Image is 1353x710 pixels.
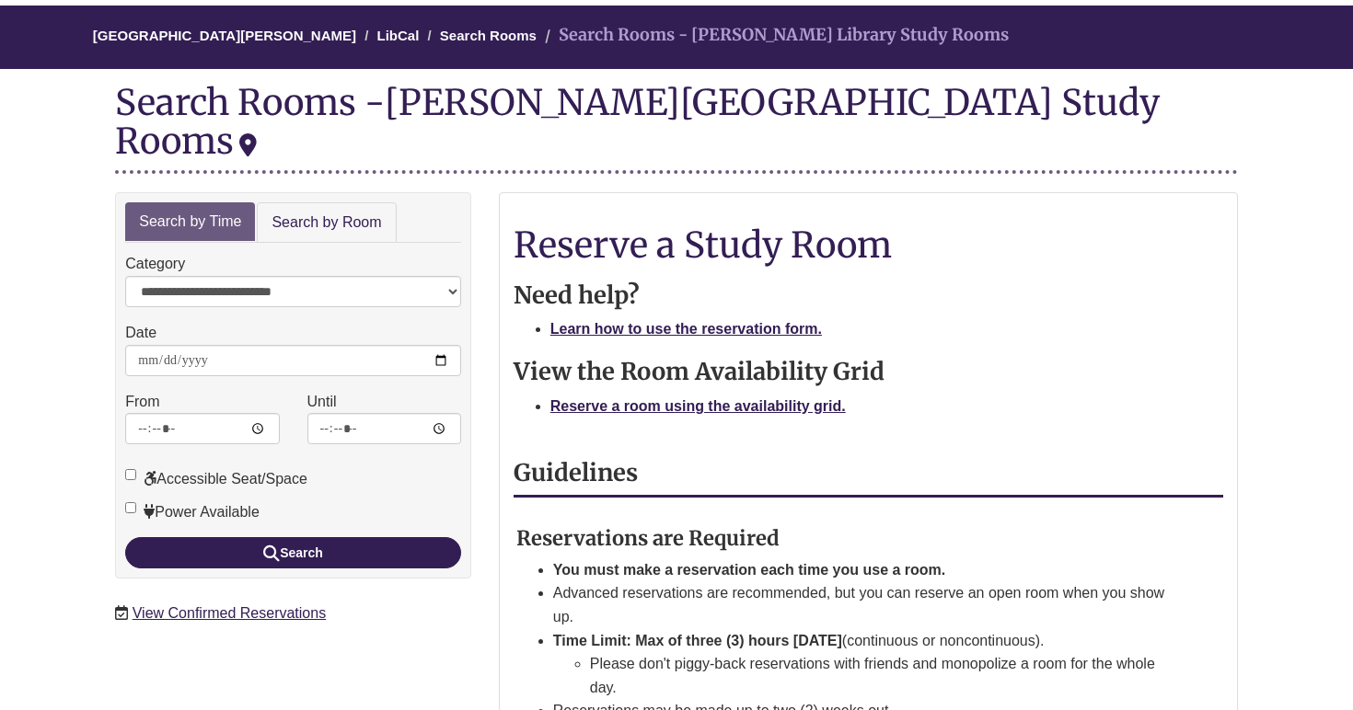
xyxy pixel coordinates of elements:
strong: Time Limit: Max of three (3) hours [DATE] [553,633,842,648]
h1: Reserve a Study Room [514,225,1223,264]
label: Accessible Seat/Space [125,467,307,491]
strong: You must make a reservation each time you use a room. [553,562,946,578]
li: Search Rooms - [PERSON_NAME] Library Study Rooms [540,22,1009,49]
a: Search by Time [125,202,255,242]
li: Advanced reservations are recommended, but you can reserve an open room when you show up. [553,581,1179,628]
label: Until [307,390,337,414]
li: (continuous or noncontinuous). [553,629,1179,700]
nav: Breadcrumb [115,6,1238,69]
button: Search [125,537,461,568]
label: Category [125,252,185,276]
input: Accessible Seat/Space [125,469,136,480]
a: [GEOGRAPHIC_DATA][PERSON_NAME] [93,28,356,43]
div: [PERSON_NAME][GEOGRAPHIC_DATA] Study Rooms [115,80,1160,163]
label: From [125,390,159,414]
a: View Confirmed Reservations [133,605,326,621]
input: Power Available [125,502,136,513]
a: Search by Room [257,202,396,244]
label: Power Available [125,500,260,524]
div: Search Rooms - [115,83,1238,173]
li: Please don't piggy-back reservations with friends and monopolize a room for the whole day. [590,652,1179,699]
strong: View the Room Availability Grid [514,357,885,386]
a: Search Rooms [440,28,537,43]
a: Learn how to use the reservation form. [550,321,822,337]
a: LibCal [377,28,420,43]
a: Reserve a room using the availability grid. [550,398,846,414]
strong: Reservations are Required [516,525,780,551]
strong: Guidelines [514,458,638,487]
strong: Need help? [514,281,640,310]
label: Date [125,321,156,345]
